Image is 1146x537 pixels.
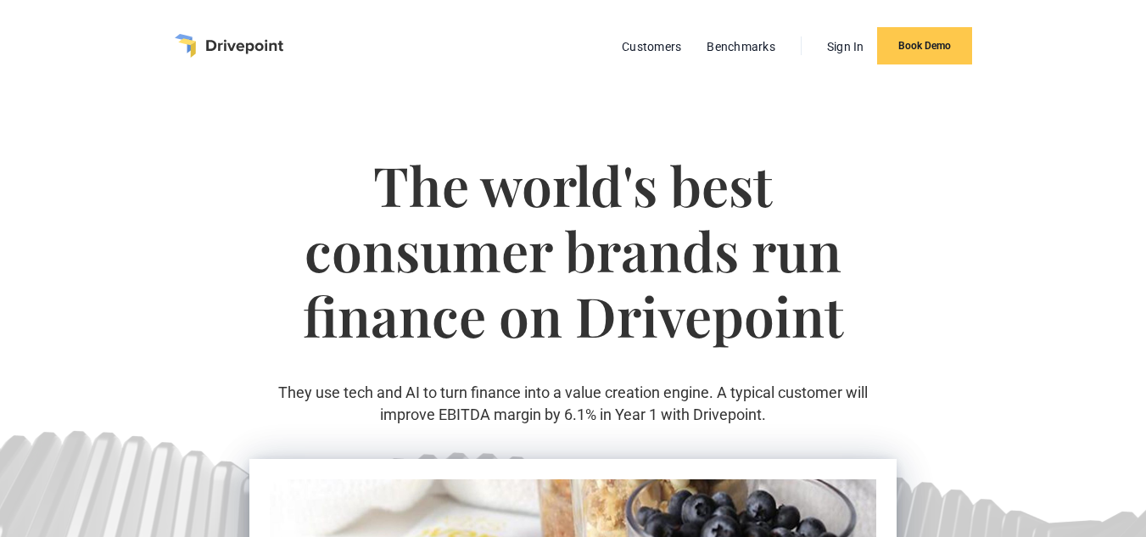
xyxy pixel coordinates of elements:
a: Sign In [819,36,873,58]
a: home [175,34,283,58]
a: Book Demo [877,27,972,64]
a: Benchmarks [698,36,784,58]
p: They use tech and AI to turn finance into a value creation engine. A typical customer will improv... [249,382,897,424]
h1: The world's best consumer brands run finance on Drivepoint [249,153,897,382]
a: Customers [613,36,690,58]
